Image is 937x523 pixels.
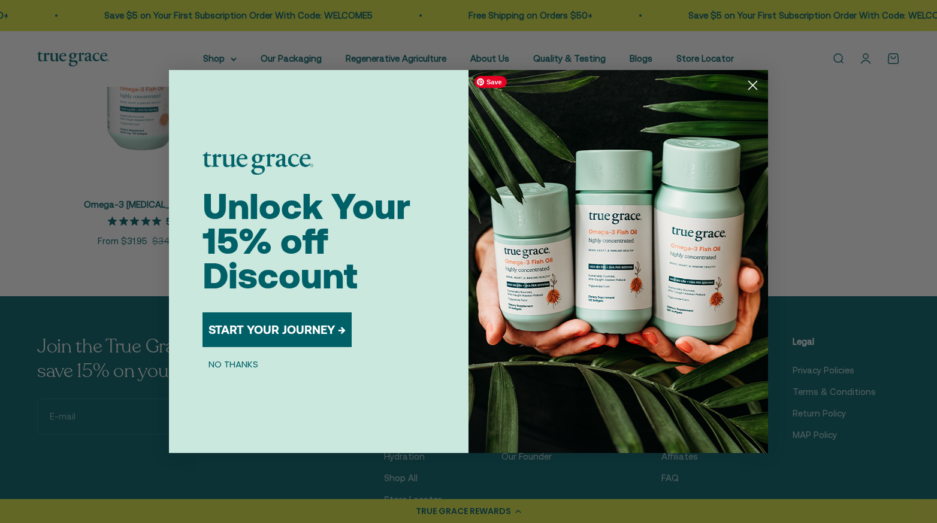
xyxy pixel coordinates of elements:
[202,186,410,296] span: Unlock Your 15% off Discount
[202,152,313,175] img: logo placeholder
[742,75,763,96] button: Close dialog
[468,70,768,453] img: 098727d5-50f8-4f9b-9554-844bb8da1403.jpeg
[202,357,264,371] button: NO THANKS
[202,312,352,347] button: START YOUR JOURNEY →
[474,76,507,88] span: Save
